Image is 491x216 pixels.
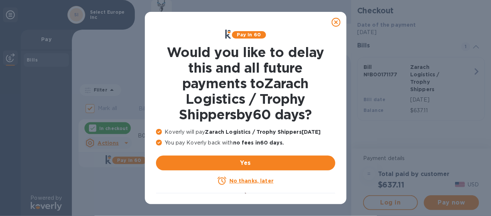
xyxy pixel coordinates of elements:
p: You pay Koverly back with [156,139,335,147]
p: Koverly will pay [156,128,335,136]
b: Zarach Logistics / Trophy Shippers [DATE] [205,129,321,135]
b: no fees in 60 days . [233,140,284,146]
u: No thanks, later [229,178,273,184]
button: Yes [156,156,335,170]
h1: Would you like to delay this and all future payments to Zarach Logistics / Trophy Shippers by 60 ... [156,44,335,122]
b: Pay in 60 [237,32,261,37]
span: Yes [162,159,329,167]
